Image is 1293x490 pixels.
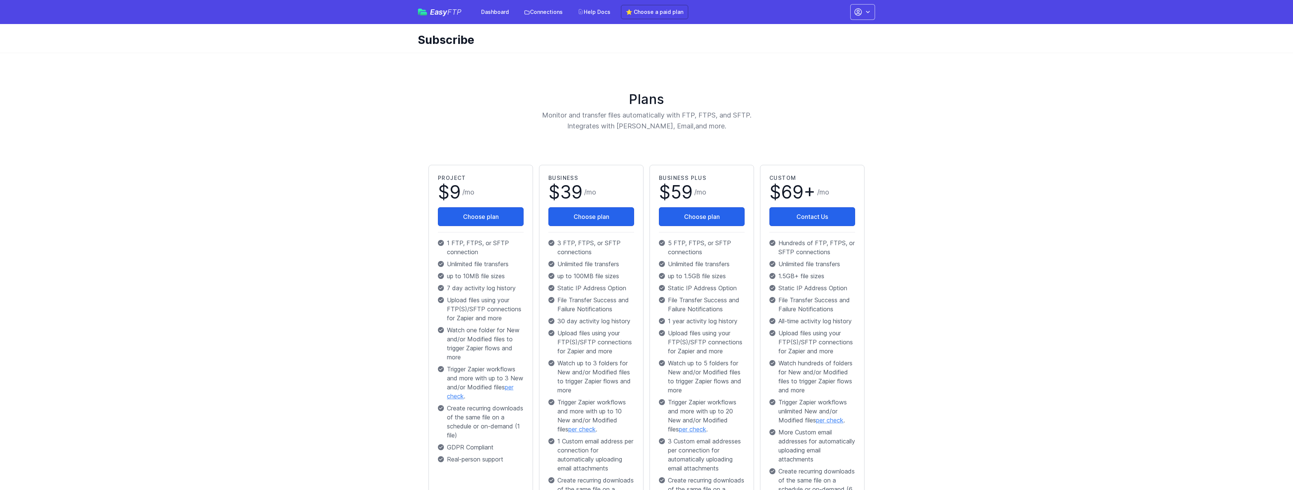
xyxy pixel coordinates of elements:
span: mo [586,188,596,196]
p: 1 Custom email address per connection for automatically uploading email attachments [548,437,634,473]
button: Choose plan [548,207,634,226]
span: 9 [450,181,461,203]
p: 1 FTP, FTPS, or SFTP connection [438,238,524,256]
p: GDPR Compliant [438,443,524,452]
p: Real-person support [438,455,524,464]
p: Static IP Address Option [659,283,745,292]
span: mo [696,188,706,196]
p: File Transfer Success and Failure Notifications [548,296,634,314]
p: Watch hundreds of folders for New and/or Modified files to trigger Zapier flows and more [769,359,855,395]
h1: Plans [425,92,868,107]
button: Choose plan [438,207,524,226]
a: per check [816,416,843,424]
p: Upload files using your FTP(S)/SFTP connections for Zapier and more [659,329,745,356]
p: 3 FTP, FTPS, or SFTP connections [548,238,634,256]
h1: Subscribe [418,33,869,47]
p: Unlimited file transfers [438,259,524,268]
a: per check [679,425,706,433]
a: per check [447,383,513,400]
p: Static IP Address Option [548,283,634,292]
p: up to 1.5GB file sizes [659,271,745,280]
button: Choose plan [659,207,745,226]
p: All-time activity log history [769,317,855,326]
h2: Business Plus [659,174,745,182]
p: Monitor and transfer files automatically with FTP, FTPS, and SFTP. Integrates with [PERSON_NAME],... [499,110,794,132]
h2: Custom [769,174,855,182]
a: Contact Us [769,207,855,226]
p: Watch up to 5 folders for New and/or Modified files to trigger Zapier flows and more [659,359,745,395]
p: 3 Custom email addresses per connection for automatically uploading email attachments [659,437,745,473]
p: 30 day activity log history [548,317,634,326]
span: 59 [671,181,693,203]
span: Trigger Zapier workflows and more with up to 10 New and/or Modified files . [557,398,634,434]
p: Watch up to 3 folders for New and/or Modified files to trigger Zapier flows and more [548,359,634,395]
span: 69+ [781,181,816,203]
p: Hundreds of FTP, FTPS, or SFTP connections [769,238,855,256]
p: Upload files using your FTP(S)/SFTP connections for Zapier and more [438,296,524,323]
p: 7 day activity log history [438,283,524,292]
span: $ [438,183,461,201]
p: Watch one folder for New and/or Modified files to trigger Zapier flows and more [438,326,524,362]
span: 39 [560,181,583,203]
p: up to 10MB file sizes [438,271,524,280]
a: Dashboard [477,5,513,19]
span: mo [819,188,829,196]
p: Static IP Address Option [769,283,855,292]
p: 1.5GB+ file sizes [769,271,855,280]
span: Trigger Zapier workflows and more with up to 3 New and/or Modified files . [447,365,524,401]
span: Trigger Zapier workflows unlimited New and/or Modified files . [778,398,855,425]
img: easyftp_logo.png [418,9,427,15]
p: File Transfer Success and Failure Notifications [659,296,745,314]
a: EasyFTP [418,8,462,16]
span: $ [659,183,693,201]
span: / [694,187,706,198]
span: / [462,187,474,198]
p: Create recurring downloads of the same file on a schedule or on-demand (1 file) [438,404,524,440]
p: More Custom email addresses for automatically uploading email attachments [769,428,855,464]
span: $ [548,183,583,201]
p: up to 100MB file sizes [548,271,634,280]
span: Easy [430,8,462,16]
p: Upload files using your FTP(S)/SFTP connections for Zapier and more [548,329,634,356]
p: Unlimited file transfers [548,259,634,268]
a: per check [568,425,596,433]
a: ⭐ Choose a paid plan [621,5,688,19]
p: Unlimited file transfers [659,259,745,268]
a: Connections [519,5,567,19]
span: Trigger Zapier workflows and more with up to 20 New and/or Modified files . [668,398,745,434]
p: File Transfer Success and Failure Notifications [769,296,855,314]
span: / [584,187,596,198]
span: / [817,187,829,198]
p: 1 year activity log history [659,317,745,326]
h2: Project [438,174,524,182]
span: $ [769,183,816,201]
p: Upload files using your FTP(S)/SFTP connections for Zapier and more [769,329,855,356]
a: Help Docs [573,5,615,19]
p: Unlimited file transfers [769,259,855,268]
span: mo [465,188,474,196]
h2: Business [548,174,634,182]
span: FTP [447,8,462,17]
p: 5 FTP, FTPS, or SFTP connections [659,238,745,256]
